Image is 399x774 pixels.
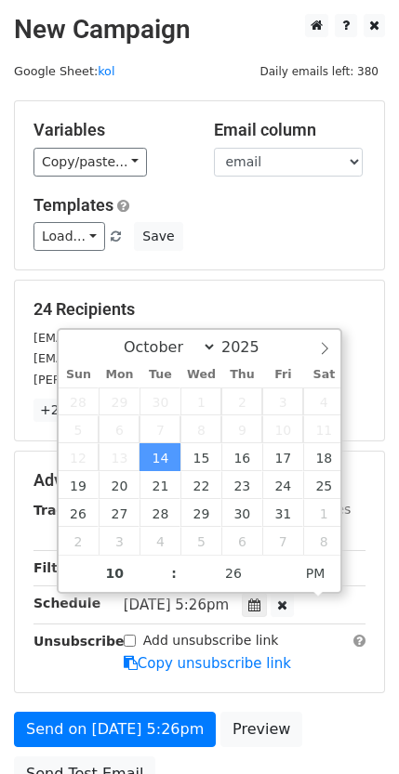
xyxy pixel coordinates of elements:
[290,555,341,592] span: Click to toggle
[33,634,125,649] strong: Unsubscribe
[33,195,113,215] a: Templates
[59,415,100,443] span: October 5, 2025
[124,655,291,672] a: Copy unsubscribe link
[140,443,180,471] span: October 14, 2025
[180,443,221,471] span: October 15, 2025
[262,499,303,527] span: October 31, 2025
[59,527,100,555] span: November 2, 2025
[33,351,241,365] small: [EMAIL_ADDRESS][DOMAIN_NAME]
[303,369,344,381] span: Sat
[180,369,221,381] span: Wed
[99,369,140,381] span: Mon
[262,527,303,555] span: November 7, 2025
[303,415,344,443] span: October 11, 2025
[99,471,140,499] span: October 20, 2025
[253,64,385,78] a: Daily emails left: 380
[33,470,366,491] h5: Advanced
[303,387,344,415] span: October 4, 2025
[33,503,96,518] strong: Tracking
[262,443,303,471] span: October 17, 2025
[59,499,100,527] span: October 26, 2025
[306,685,399,774] div: 聊天小组件
[221,499,262,527] span: October 30, 2025
[99,387,140,415] span: September 29, 2025
[140,369,180,381] span: Tue
[221,443,262,471] span: October 16, 2025
[33,148,147,177] a: Copy/paste...
[140,415,180,443] span: October 7, 2025
[180,527,221,555] span: November 5, 2025
[214,120,366,140] h5: Email column
[262,387,303,415] span: October 3, 2025
[59,387,100,415] span: September 28, 2025
[33,299,366,320] h5: 24 Recipients
[124,597,229,613] span: [DATE] 5:26pm
[221,415,262,443] span: October 9, 2025
[33,596,100,610] strong: Schedule
[98,64,114,78] a: kol
[33,373,339,387] small: [PERSON_NAME][EMAIL_ADDRESS][DOMAIN_NAME]
[303,527,344,555] span: November 8, 2025
[59,369,100,381] span: Sun
[303,443,344,471] span: October 18, 2025
[59,555,172,592] input: Hour
[221,527,262,555] span: November 6, 2025
[171,555,177,592] span: :
[134,222,182,251] button: Save
[14,64,114,78] small: Google Sheet:
[99,443,140,471] span: October 13, 2025
[217,338,284,356] input: Year
[59,471,100,499] span: October 19, 2025
[143,631,279,650] label: Add unsubscribe link
[33,399,112,422] a: +21 more
[221,471,262,499] span: October 23, 2025
[33,331,241,345] small: [EMAIL_ADDRESS][DOMAIN_NAME]
[180,415,221,443] span: October 8, 2025
[262,415,303,443] span: October 10, 2025
[99,527,140,555] span: November 3, 2025
[140,471,180,499] span: October 21, 2025
[180,471,221,499] span: October 22, 2025
[140,387,180,415] span: September 30, 2025
[140,527,180,555] span: November 4, 2025
[303,471,344,499] span: October 25, 2025
[253,61,385,82] span: Daily emails left: 380
[140,499,180,527] span: October 28, 2025
[59,443,100,471] span: October 12, 2025
[262,471,303,499] span: October 24, 2025
[33,120,186,140] h5: Variables
[180,387,221,415] span: October 1, 2025
[303,499,344,527] span: November 1, 2025
[99,415,140,443] span: October 6, 2025
[177,555,290,592] input: Minute
[33,222,105,251] a: Load...
[14,14,385,46] h2: New Campaign
[14,712,216,747] a: Send on [DATE] 5:26pm
[180,499,221,527] span: October 29, 2025
[220,712,302,747] a: Preview
[306,685,399,774] iframe: Chat Widget
[33,560,81,575] strong: Filters
[99,499,140,527] span: October 27, 2025
[221,369,262,381] span: Thu
[221,387,262,415] span: October 2, 2025
[262,369,303,381] span: Fri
